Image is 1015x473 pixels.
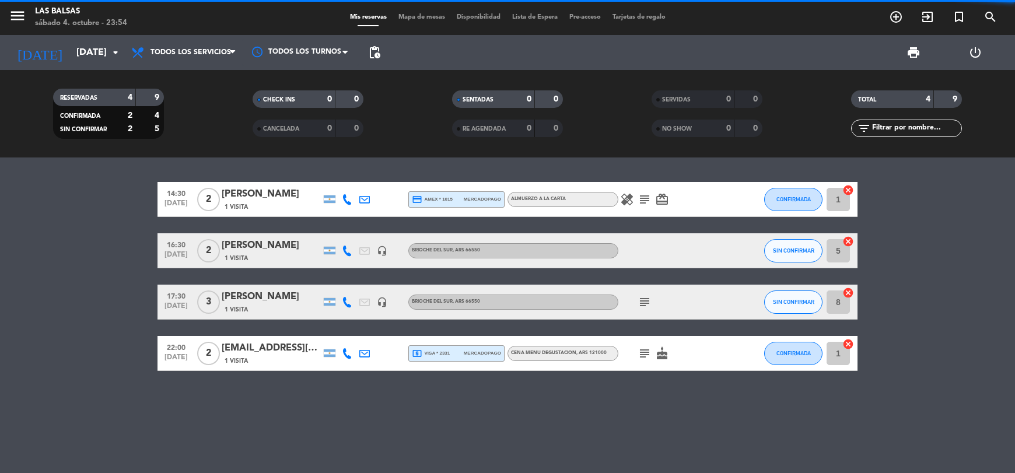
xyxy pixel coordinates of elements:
strong: 0 [753,124,760,132]
i: filter_list [857,121,871,135]
span: BRIOCHE DEL SUR [412,299,480,304]
i: subject [638,295,652,309]
i: add_circle_outline [889,10,903,24]
i: subject [638,192,652,206]
strong: 0 [527,124,531,132]
span: 16:30 [162,237,191,251]
div: [EMAIL_ADDRESS][DOMAIN_NAME] [222,341,321,356]
i: headset_mic [377,246,387,256]
span: CHECK INS [263,97,295,103]
span: 17:30 [162,289,191,302]
span: 1 Visita [225,254,248,263]
div: sábado 4. octubre - 23:54 [35,17,127,29]
span: pending_actions [367,45,381,59]
i: [DATE] [9,40,71,65]
button: SIN CONFIRMAR [764,290,822,314]
span: Tarjetas de regalo [607,14,671,20]
span: CANCELADA [263,126,299,132]
strong: 0 [354,124,361,132]
button: SIN CONFIRMAR [764,239,822,262]
span: RESERVADAS [60,95,97,101]
span: print [907,45,921,59]
i: turned_in_not [952,10,966,24]
strong: 5 [155,125,162,133]
span: CONFIRMADA [60,113,100,119]
span: [DATE] [162,302,191,316]
strong: 9 [953,95,960,103]
span: Todos los servicios [150,48,231,57]
span: 22:00 [162,340,191,353]
span: Lista de Espera [506,14,563,20]
span: 3 [197,290,220,314]
strong: 0 [327,124,332,132]
span: CENA MENU DEGUSTACION [511,351,607,355]
button: CONFIRMADA [764,188,822,211]
span: Mapa de mesas [393,14,451,20]
strong: 2 [128,125,132,133]
strong: 4 [128,93,132,101]
strong: 0 [554,95,561,103]
i: headset_mic [377,297,387,307]
span: CONFIRMADA [776,350,811,356]
i: search [984,10,998,24]
button: CONFIRMADA [764,342,822,365]
span: , ARS 121000 [576,351,607,355]
strong: 0 [554,124,561,132]
span: SENTADAS [463,97,494,103]
strong: 0 [753,95,760,103]
i: local_atm [412,348,422,359]
span: , ARS 66550 [453,299,480,304]
strong: 0 [527,95,531,103]
span: 2 [197,239,220,262]
strong: 9 [155,93,162,101]
span: [DATE] [162,251,191,264]
strong: 0 [726,95,731,103]
i: credit_card [412,194,422,205]
span: CONFIRMADA [776,196,811,202]
strong: 4 [155,111,162,120]
i: power_settings_new [968,45,982,59]
span: TOTAL [858,97,876,103]
i: card_giftcard [655,192,669,206]
strong: 0 [354,95,361,103]
span: mercadopago [464,349,501,357]
i: arrow_drop_down [108,45,123,59]
button: menu [9,7,26,29]
span: SIN CONFIRMAR [773,247,814,254]
i: healing [620,192,634,206]
i: cake [655,346,669,360]
div: [PERSON_NAME] [222,238,321,253]
strong: 4 [926,95,930,103]
span: , ARS 66550 [453,248,480,253]
div: [PERSON_NAME] [222,187,321,202]
span: Disponibilidad [451,14,506,20]
span: BRIOCHE DEL SUR [412,248,480,253]
input: Filtrar por nombre... [871,122,961,135]
i: cancel [842,184,854,196]
div: [PERSON_NAME] [222,289,321,304]
span: 1 Visita [225,356,248,366]
span: SIN CONFIRMAR [773,299,814,305]
span: Mis reservas [344,14,393,20]
span: RE AGENDADA [463,126,506,132]
strong: 0 [327,95,332,103]
span: SIN CONFIRMAR [60,127,107,132]
span: [DATE] [162,199,191,213]
span: Pre-acceso [563,14,607,20]
div: Las Balsas [35,6,127,17]
span: amex * 1015 [412,194,453,205]
i: exit_to_app [921,10,935,24]
i: cancel [842,338,854,350]
span: NO SHOW [662,126,692,132]
div: LOG OUT [944,35,1006,70]
span: SERVIDAS [662,97,691,103]
i: cancel [842,236,854,247]
i: menu [9,7,26,24]
i: subject [638,346,652,360]
span: mercadopago [464,195,501,203]
span: 2 [197,188,220,211]
strong: 0 [726,124,731,132]
span: 14:30 [162,186,191,199]
i: cancel [842,287,854,299]
span: ALMUERZO A LA CARTA [511,197,566,201]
